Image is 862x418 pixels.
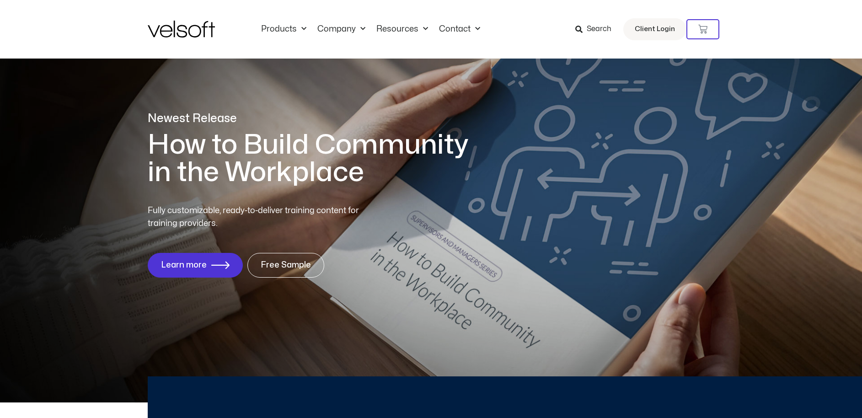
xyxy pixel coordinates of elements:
span: Search [587,23,611,35]
a: CompanyMenu Toggle [312,24,371,34]
p: Newest Release [148,111,482,127]
a: Search [575,21,618,37]
span: Learn more [161,261,207,270]
p: Fully customizable, ready-to-deliver training content for training providers. [148,204,375,230]
span: Free Sample [261,261,311,270]
img: Velsoft Training Materials [148,21,215,38]
h1: How to Build Community in the Workplace [148,131,482,186]
a: Free Sample [247,253,324,278]
nav: Menu [256,24,486,34]
span: Client Login [635,23,675,35]
a: ResourcesMenu Toggle [371,24,434,34]
a: Learn more [148,253,243,278]
a: Client Login [623,18,686,40]
a: ContactMenu Toggle [434,24,486,34]
a: ProductsMenu Toggle [256,24,312,34]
